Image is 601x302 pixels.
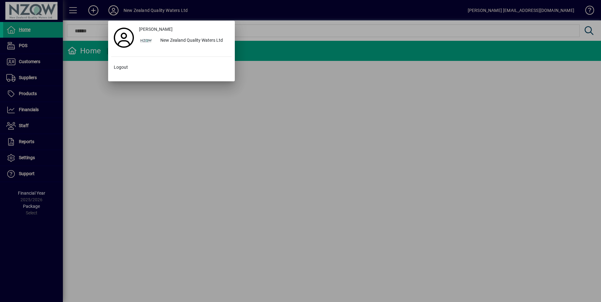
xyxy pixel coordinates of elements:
span: Logout [114,64,128,71]
a: Profile [111,32,136,43]
a: [PERSON_NAME] [136,24,232,35]
button: New Zealand Quality Waters Ltd [136,35,232,46]
span: [PERSON_NAME] [139,26,173,33]
button: Logout [111,62,232,73]
div: New Zealand Quality Waters Ltd [155,35,232,46]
